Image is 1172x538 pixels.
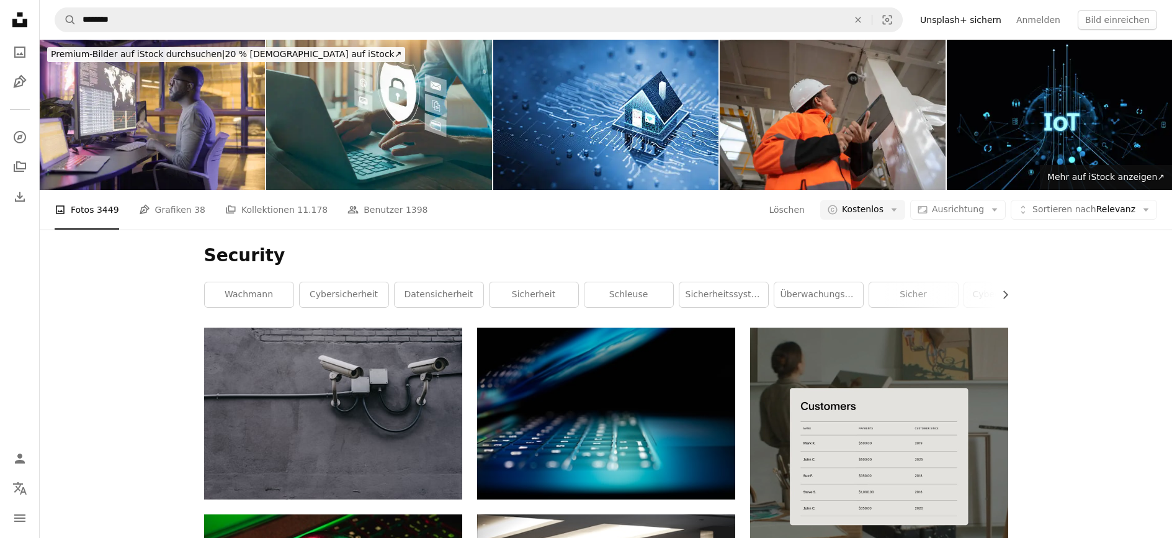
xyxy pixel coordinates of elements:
[872,8,902,32] button: Visuelle Suche
[204,244,1008,267] h1: Security
[1011,200,1157,220] button: Sortieren nachRelevanz
[205,282,293,307] a: Wachmann
[51,49,225,59] span: Premium-Bilder auf iStock durchsuchen |
[932,204,984,214] span: Ausrichtung
[395,282,483,307] a: Datensicherheit
[1032,204,1096,214] span: Sortieren nach
[300,282,388,307] a: Cybersicherheit
[768,200,805,220] button: Löschen
[910,200,1006,220] button: Ausrichtung
[477,328,735,500] img: closeup photo of turned-on blue and white laptop computer
[7,184,32,209] a: Bisherige Downloads
[490,282,578,307] a: Sicherheit
[204,328,462,500] img: two bullet surveillance cameras attached on wall
[7,125,32,150] a: Entdecken
[844,8,872,32] button: Löschen
[7,69,32,94] a: Grafiken
[720,40,945,190] img: Werkseitige CCTV-Systeme. Netzwerktechniker prüft IP-Webcam
[55,7,903,32] form: Finden Sie Bildmaterial auf der ganzen Webseite
[55,8,76,32] button: Unsplash suchen
[7,476,32,501] button: Sprache
[297,203,328,217] span: 11.178
[40,40,413,69] a: Premium-Bilder auf iStock durchsuchen|20 % [DEMOGRAPHIC_DATA] auf iStock↗
[266,40,491,190] img: Cybersecurity-Konzept, Online-Datenschutz und Informationssicherheitskonzept
[7,40,32,65] a: Fotos
[1032,204,1135,216] span: Relevanz
[994,282,1008,307] button: Liste nach rechts verschieben
[820,200,905,220] button: Kostenlos
[7,506,32,531] button: Menü
[7,155,32,179] a: Kollektionen
[947,40,1172,190] img: Leuchtender IoT-Text mit Technologiesymbolen auf dunklem Hintergrund. 3D-Rendering
[139,190,205,230] a: Grafiken 38
[7,446,32,471] a: Anmelden / Registrieren
[40,40,265,190] img: Nachtarbeit, globales Geschäft
[913,10,1009,30] a: Unsplash+ sichern
[679,282,768,307] a: Sicherheitssystem
[584,282,673,307] a: Schleuse
[774,282,863,307] a: Überwachungskamera
[477,408,735,419] a: closeup photo of turned-on blue and white laptop computer
[225,190,328,230] a: Kollektionen 11.178
[964,282,1053,307] a: Cyber (Englisch)
[194,203,205,217] span: 38
[406,203,428,217] span: 1398
[842,204,883,216] span: Kostenlos
[1078,10,1157,30] button: Bild einreichen
[7,7,32,35] a: Startseite — Unsplash
[493,40,718,190] img: Digitales Zuhause. Cyber Security Konzepte
[47,47,405,62] div: 20 % [DEMOGRAPHIC_DATA] auf iStock ↗
[1009,10,1068,30] a: Anmelden
[347,190,427,230] a: Benutzer 1398
[204,408,462,419] a: two bullet surveillance cameras attached on wall
[1047,172,1165,182] span: Mehr auf iStock anzeigen ↗
[1040,165,1172,190] a: Mehr auf iStock anzeigen↗
[869,282,958,307] a: sicher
